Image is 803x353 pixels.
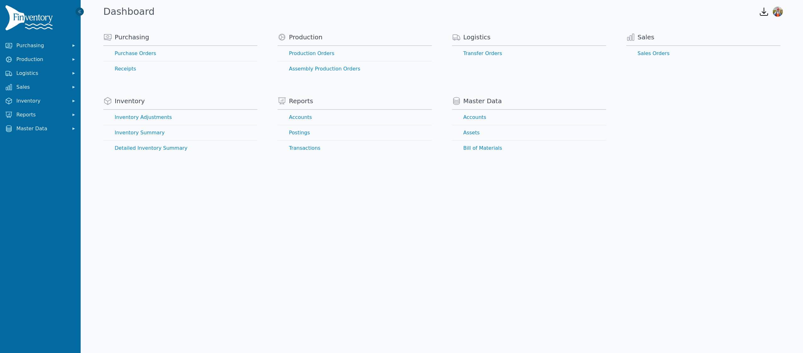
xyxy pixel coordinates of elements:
a: Assembly Production Orders [278,61,432,76]
a: Inventory Adjustments [103,110,257,125]
img: Sera Wheeler [773,7,783,17]
button: Sales [3,81,78,93]
span: Purchasing [115,33,149,42]
span: Master Data [463,97,502,105]
a: Assets [452,125,606,140]
span: Inventory [115,97,145,105]
a: Transfer Orders [452,46,606,61]
a: Accounts [278,110,432,125]
a: Sales Orders [626,46,780,61]
a: Accounts [452,110,606,125]
span: Logistics [16,70,67,77]
a: Transactions [278,141,432,156]
span: Production [16,56,67,63]
a: Purchase Orders [103,46,257,61]
a: Detailed Inventory Summary [103,141,257,156]
button: Inventory [3,95,78,107]
span: Purchasing [16,42,67,49]
span: Inventory [16,97,67,105]
button: Reports [3,109,78,121]
a: Inventory Summary [103,125,257,140]
span: Master Data [16,125,67,132]
h1: Dashboard [103,6,155,17]
span: Production [289,33,322,42]
button: Logistics [3,67,78,80]
button: Production [3,53,78,66]
a: Bill of Materials [452,141,606,156]
button: Master Data [3,122,78,135]
button: Purchasing [3,39,78,52]
span: Logistics [463,33,491,42]
span: Sales [638,33,654,42]
a: Receipts [103,61,257,76]
span: Sales [16,83,67,91]
span: Reports [16,111,67,119]
span: Reports [289,97,313,105]
a: Production Orders [278,46,432,61]
img: Finventory [5,5,55,33]
a: Postings [278,125,432,140]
